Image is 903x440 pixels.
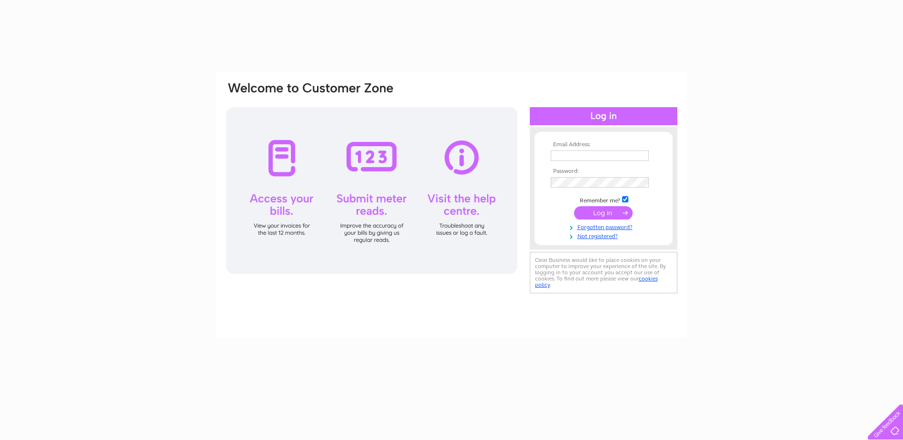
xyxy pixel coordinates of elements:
[530,252,677,293] div: Clear Business would like to place cookies on your computer to improve your experience of the sit...
[548,195,659,204] td: Remember me?
[548,141,659,148] th: Email Address:
[551,231,659,240] a: Not registered?
[548,168,659,175] th: Password:
[574,206,633,220] input: Submit
[551,222,659,231] a: Forgotten password?
[535,275,658,288] a: cookies policy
